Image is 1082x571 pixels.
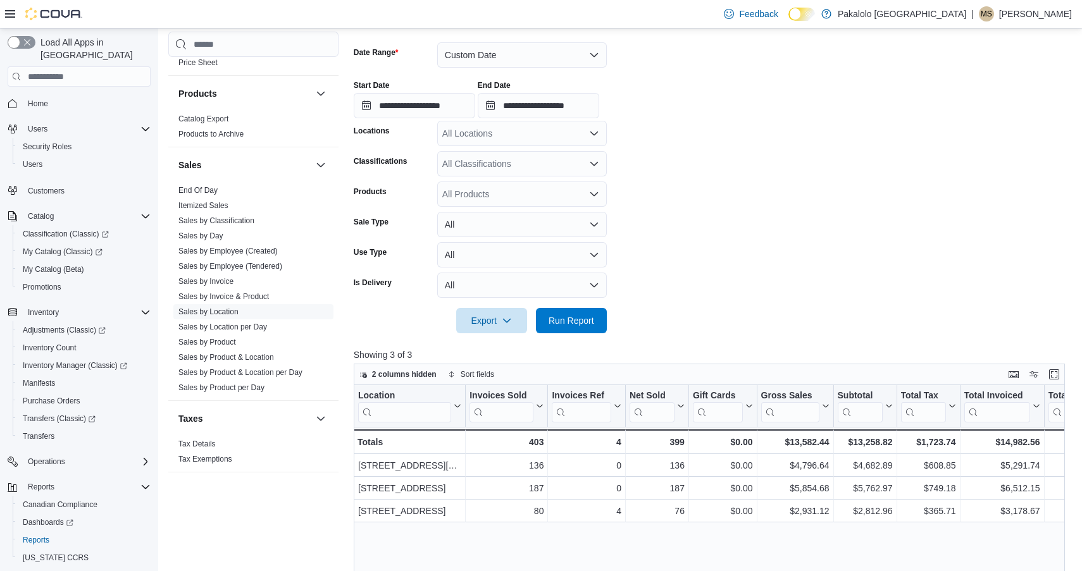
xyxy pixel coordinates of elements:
[18,515,78,530] a: Dashboards
[23,454,70,469] button: Operations
[437,242,607,267] button: All
[23,282,61,292] span: Promotions
[739,8,778,20] span: Feedback
[552,481,621,496] div: 0
[900,390,945,422] div: Total Tax
[23,431,54,441] span: Transfers
[23,264,84,274] span: My Catalog (Beta)
[358,503,461,519] div: [STREET_ADDRESS]
[13,339,156,357] button: Inventory Count
[28,307,59,317] span: Inventory
[761,434,829,450] div: $13,582.44
[354,47,399,58] label: Date Range
[18,429,59,444] a: Transfers
[18,515,151,530] span: Dashboards
[354,348,1072,361] p: Showing 3 of 3
[23,325,106,335] span: Adjustments (Classic)
[18,550,94,565] a: [US_STATE] CCRS
[23,142,72,152] span: Security Roles
[178,292,269,301] a: Sales by Invoice & Product
[18,497,151,512] span: Canadian Compliance
[18,226,151,242] span: Classification (Classic)
[18,340,82,355] a: Inventory Count
[693,434,753,450] div: $0.00
[552,458,621,473] div: 0
[971,6,974,21] p: |
[13,392,156,410] button: Purchase Orders
[964,434,1040,450] div: $14,982.56
[900,434,955,450] div: $1,723.74
[23,229,109,239] span: Classification (Classic)
[979,6,994,21] div: Michael Saikaley
[552,390,621,422] button: Invoices Ref
[437,42,607,68] button: Custom Date
[358,390,461,422] button: Location
[761,390,819,402] div: Gross Sales
[23,454,151,469] span: Operations
[630,481,685,496] div: 187
[354,126,390,136] label: Locations
[437,212,607,237] button: All
[18,358,151,373] span: Inventory Manager (Classic)
[313,411,328,426] button: Taxes
[168,436,339,472] div: Taxes
[23,305,64,320] button: Inventory
[719,1,783,27] a: Feedback
[23,360,127,371] span: Inventory Manager (Classic)
[23,343,77,353] span: Inventory Count
[630,503,685,519] div: 76
[900,481,955,496] div: $749.18
[178,130,244,138] a: Products to Archive
[178,186,218,195] a: End Of Day
[13,549,156,567] button: [US_STATE] CCRS
[23,535,49,545] span: Reports
[18,279,151,295] span: Promotions
[964,390,1029,422] div: Total Invoiced
[25,8,82,20] img: Cova
[630,434,685,450] div: 399
[18,244,151,259] span: My Catalog (Classic)
[469,390,544,422] button: Invoices Sold
[13,513,156,531] a: Dashboards
[552,434,621,450] div: 4
[28,124,47,134] span: Users
[18,139,77,154] a: Security Roles
[469,390,533,422] div: Invoices Sold
[549,314,594,327] span: Run Report
[178,201,228,210] a: Itemized Sales
[178,338,236,347] a: Sales by Product
[358,390,451,422] div: Location
[693,481,753,496] div: $0.00
[354,80,390,90] label: Start Date
[35,36,151,61] span: Load All Apps in [GEOGRAPHIC_DATA]
[999,6,1072,21] p: [PERSON_NAME]
[837,390,892,422] button: Subtotal
[469,458,544,473] div: 136
[1026,367,1042,382] button: Display options
[358,390,451,402] div: Location
[13,321,156,339] a: Adjustments (Classic)
[693,390,743,402] div: Gift Cards
[18,262,151,277] span: My Catalog (Beta)
[23,479,59,494] button: Reports
[13,531,156,549] button: Reports
[536,308,607,333] button: Run Report
[437,273,607,298] button: All
[28,99,48,109] span: Home
[18,532,151,548] span: Reports
[178,87,311,100] button: Products
[837,390,882,402] div: Subtotal
[761,390,819,422] div: Gross Sales
[18,393,151,408] span: Purchase Orders
[23,209,59,224] button: Catalog
[28,211,54,221] span: Catalog
[18,279,66,295] a: Promotions
[313,157,328,173] button: Sales
[3,304,156,321] button: Inventory
[18,550,151,565] span: Washington CCRS
[838,6,966,21] p: Pakalolo [GEOGRAPHIC_DATA]
[178,159,202,171] h3: Sales
[23,517,73,527] span: Dashboards
[3,181,156,199] button: Customers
